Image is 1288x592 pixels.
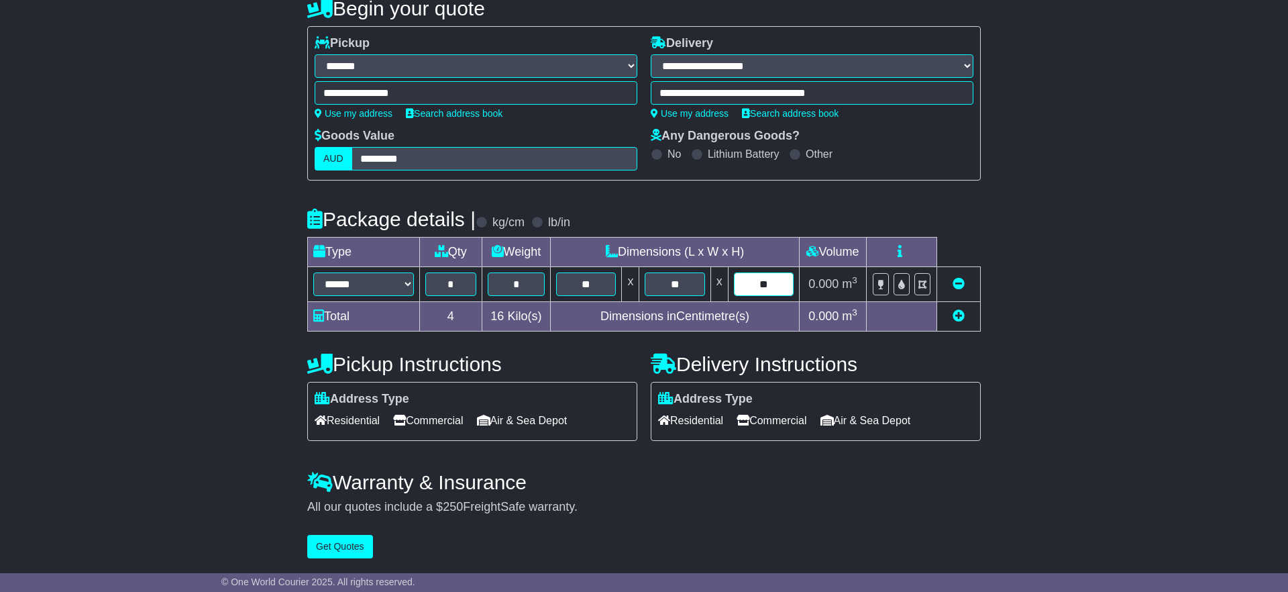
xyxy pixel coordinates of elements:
label: Other [806,148,833,160]
span: © One World Courier 2025. All rights reserved. [221,577,415,587]
label: Delivery [651,36,713,51]
span: Residential [315,410,380,431]
label: AUD [315,147,352,170]
td: x [710,267,728,302]
label: No [667,148,681,160]
sup: 3 [852,307,857,317]
label: Lithium Battery [708,148,780,160]
td: Dimensions in Centimetre(s) [551,302,800,332]
button: Get Quotes [307,535,373,558]
h4: Delivery Instructions [651,353,981,375]
label: Pickup [315,36,370,51]
span: Residential [658,410,723,431]
span: Air & Sea Depot [820,410,911,431]
label: Address Type [315,392,409,407]
label: Goods Value [315,129,394,144]
td: Qty [420,238,482,267]
td: Dimensions (L x W x H) [551,238,800,267]
span: 250 [443,500,463,513]
span: 16 [490,309,504,323]
td: Kilo(s) [482,302,551,332]
a: Remove this item [953,277,965,291]
a: Use my address [315,108,392,119]
label: Address Type [658,392,753,407]
label: Any Dangerous Goods? [651,129,800,144]
span: 0.000 [808,309,839,323]
h4: Package details | [307,208,476,230]
label: kg/cm [492,215,525,230]
a: Use my address [651,108,729,119]
span: 0.000 [808,277,839,291]
span: Commercial [393,410,463,431]
td: Weight [482,238,551,267]
td: 4 [420,302,482,332]
h4: Warranty & Insurance [307,471,981,493]
h4: Pickup Instructions [307,353,637,375]
td: Type [308,238,420,267]
sup: 3 [852,275,857,285]
a: Search address book [742,108,839,119]
td: x [622,267,639,302]
a: Search address book [406,108,502,119]
span: Commercial [737,410,806,431]
div: All our quotes include a $ FreightSafe warranty. [307,500,981,515]
a: Add new item [953,309,965,323]
td: Total [308,302,420,332]
span: Air & Sea Depot [477,410,568,431]
label: lb/in [548,215,570,230]
span: m [842,309,857,323]
span: m [842,277,857,291]
td: Volume [799,238,866,267]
